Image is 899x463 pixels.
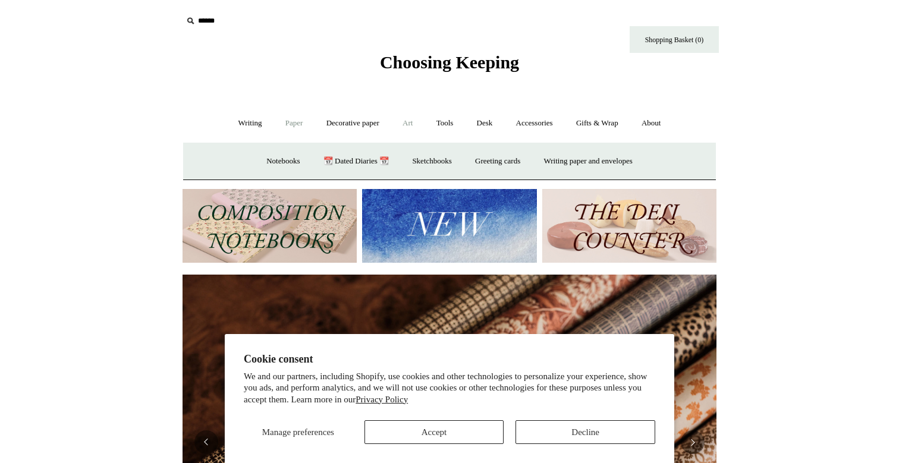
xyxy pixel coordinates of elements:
a: Accessories [505,108,564,139]
a: Choosing Keeping [380,62,519,70]
button: Accept [364,420,504,444]
p: We and our partners, including Shopify, use cookies and other technologies to personalize your ex... [244,371,655,406]
img: New.jpg__PID:f73bdf93-380a-4a35-bcfe-7823039498e1 [362,189,536,263]
a: Art [392,108,423,139]
a: Gifts & Wrap [565,108,629,139]
a: Shopping Basket (0) [630,26,719,53]
a: Sketchbooks [401,146,462,177]
button: Next [681,430,705,454]
a: Tools [426,108,464,139]
img: The Deli Counter [542,189,716,263]
span: Choosing Keeping [380,52,519,72]
a: About [631,108,672,139]
button: Previous [194,430,218,454]
a: Decorative paper [316,108,390,139]
a: Writing [228,108,273,139]
button: Decline [515,420,655,444]
a: 📆 Dated Diaries 📆 [313,146,400,177]
a: Writing paper and envelopes [533,146,643,177]
span: Manage preferences [262,427,334,437]
h2: Cookie consent [244,353,655,366]
a: Privacy Policy [356,395,408,404]
button: Manage preferences [244,420,353,444]
a: Desk [466,108,504,139]
a: Notebooks [256,146,310,177]
img: 202302 Composition ledgers.jpg__PID:69722ee6-fa44-49dd-a067-31375e5d54ec [183,189,357,263]
a: Paper [275,108,314,139]
a: Greeting cards [464,146,531,177]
